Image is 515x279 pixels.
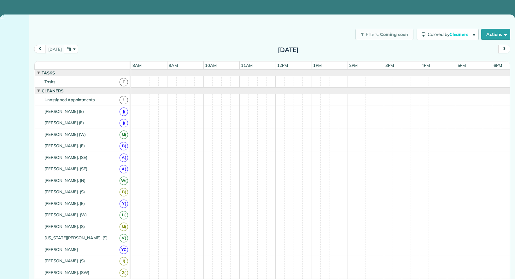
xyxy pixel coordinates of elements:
span: [PERSON_NAME]. (S) [43,258,86,263]
span: 11am [240,63,254,68]
span: A( [120,154,128,162]
span: Cleaners [40,88,65,93]
span: [PERSON_NAME] (E) [43,120,85,125]
span: [PERSON_NAME]. (SW) [43,270,91,275]
span: 10am [204,63,218,68]
span: 12pm [276,63,290,68]
span: Unassigned Appointments [43,97,96,102]
span: B( [120,142,128,150]
span: W( [120,177,128,185]
span: ! [120,96,128,104]
span: [PERSON_NAME] (E) [43,109,85,114]
span: 6pm [492,63,503,68]
span: [PERSON_NAME]. (S) [43,189,86,194]
span: [PERSON_NAME]. (SE) [43,166,89,171]
h2: [DATE] [249,46,328,53]
span: 8am [131,63,143,68]
span: J( [120,108,128,116]
span: [PERSON_NAME]. (S) [43,224,86,229]
span: Coming soon [380,32,408,37]
button: Colored byCleaners [417,29,479,40]
span: [PERSON_NAME]. (E) [43,201,86,206]
span: [PERSON_NAME]. (W) [43,212,88,217]
span: I( [120,257,128,265]
span: M( [120,131,128,139]
span: [PERSON_NAME]. (SE) [43,155,89,160]
span: Tasks [40,70,56,75]
span: L( [120,211,128,219]
button: Actions [481,29,510,40]
button: prev [34,45,46,53]
span: Z( [120,269,128,277]
span: 2pm [348,63,359,68]
span: T [120,78,128,86]
button: next [498,45,510,53]
span: V( [120,234,128,242]
span: [PERSON_NAME]. (E) [43,143,86,148]
span: Tasks [43,79,56,84]
span: [US_STATE][PERSON_NAME]. (S) [43,235,109,240]
span: Colored by [428,32,471,37]
span: 1pm [312,63,323,68]
span: Y( [120,200,128,208]
span: B( [120,188,128,196]
span: 5pm [456,63,467,68]
span: J( [120,119,128,127]
span: 3pm [384,63,395,68]
span: [PERSON_NAME] [43,247,79,252]
span: Filters: [366,32,379,37]
span: M( [120,223,128,231]
span: [PERSON_NAME] (W) [43,132,87,137]
span: A( [120,165,128,173]
span: Cleaners [449,32,470,37]
button: [DATE] [45,45,64,53]
span: [PERSON_NAME]. (N) [43,178,87,183]
span: 9am [167,63,179,68]
span: YC [120,246,128,254]
span: 4pm [420,63,431,68]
